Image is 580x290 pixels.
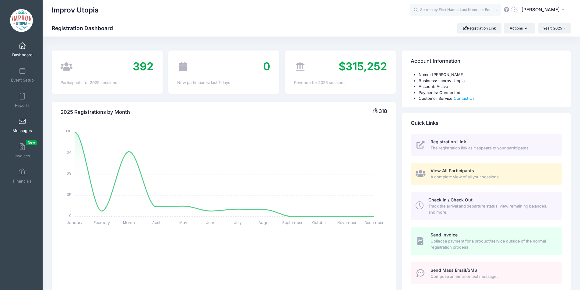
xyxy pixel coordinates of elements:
tspan: March [123,220,135,225]
span: View All Participants [431,168,474,173]
span: 318 [379,108,387,114]
tspan: July [234,220,242,225]
span: The registration link as it appears to your participants. [431,145,555,151]
a: Event Setup [8,64,37,86]
div: Revenue for 2025 sessions [294,80,387,86]
span: Collect a payment for a product/service outside of the normal registration process [431,238,555,250]
span: Send Mass Email/SMS [431,267,477,273]
div: Participants for 2025 sessions [61,80,153,86]
h1: Improv Utopia [52,3,99,17]
tspan: January [67,220,83,225]
span: Reports [15,103,30,108]
a: Registration Link The registration link as it appears to your participants. [411,134,562,156]
span: Invoices [15,153,30,159]
tspan: 0 [69,213,72,218]
input: Search by First Name, Last Name, or Email... [410,4,501,16]
h4: Account Information [411,53,460,70]
tspan: February [94,220,110,225]
h4: 2025 Registrations by Month [61,103,130,121]
li: Business: Improv Utopia [419,78,562,84]
span: Track the arrival and departure status, view remaining balances, and more. [428,203,555,215]
tspan: October [312,220,327,225]
h1: Registration Dashboard [52,25,118,31]
span: Check In / Check Out [428,197,473,202]
tspan: June [206,220,215,225]
a: InvoicesNew [8,140,37,161]
a: View All Participants A complete view of all your sessions. [411,163,562,185]
li: Name: [PERSON_NAME] [419,72,562,78]
div: New participants: last 7 days [177,80,270,86]
a: Registration Link [457,23,501,33]
span: Messages [12,128,32,133]
tspan: April [152,220,160,225]
a: Check In / Check Out Track the arrival and departure status, view remaining balances, and more. [411,192,562,220]
tspan: 104 [65,149,72,155]
span: [PERSON_NAME] [522,6,560,13]
li: Customer Service: [419,96,562,102]
a: Messages [8,115,37,136]
span: New [26,140,37,145]
img: Improv Utopia [10,9,33,32]
tspan: August [258,220,272,225]
a: Send Mass Email/SMS Compose an email or text message. [411,262,562,284]
tspan: 138 [66,128,72,134]
span: A complete view of all your sessions. [431,174,555,180]
h4: Quick Links [411,114,438,132]
span: Event Setup [11,78,34,83]
span: Dashboard [12,52,33,58]
a: Send Invoice Collect a payment for a product/service outside of the normal registration process [411,227,562,255]
a: Dashboard [8,39,37,60]
a: Financials [8,165,37,187]
span: Financials [13,179,32,184]
tspan: November [337,220,357,225]
span: Year: 2025 [543,26,562,30]
a: Contact Us [454,96,475,101]
tspan: May [180,220,188,225]
span: Registration Link [431,139,466,144]
span: Compose an email or text message. [431,274,555,280]
button: Year: 2025 [538,23,571,33]
tspan: December [364,220,384,225]
tspan: 35 [67,192,72,197]
span: 392 [133,60,153,73]
a: Reports [8,89,37,111]
span: Send Invoice [431,232,458,237]
li: Account: Active [419,84,562,90]
tspan: 69 [67,171,72,176]
tspan: September [282,220,303,225]
button: [PERSON_NAME] [518,3,571,17]
span: 0 [263,60,270,73]
li: Payments: Connected [419,90,562,96]
span: $315,252 [339,60,387,73]
button: Actions [504,23,535,33]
